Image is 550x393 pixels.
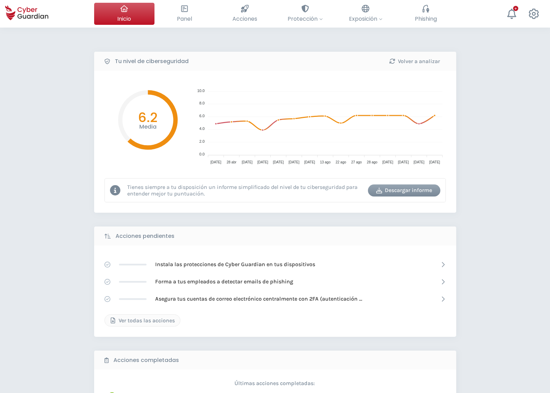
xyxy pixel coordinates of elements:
button: Acciones [215,3,275,25]
tspan: 27 ago [351,160,362,164]
tspan: [DATE] [382,160,393,164]
button: Ver todas las acciones [104,314,180,326]
tspan: [DATE] [304,160,315,164]
button: Volver a analizar [379,55,451,67]
tspan: 6.0 [199,114,204,118]
b: Tu nivel de ciberseguridad [115,57,189,65]
tspan: 13 ago [320,160,330,164]
div: Ver todas las acciones [110,316,175,325]
tspan: [DATE] [398,160,409,164]
p: Instala las protecciones de Cyber Guardian en tus dispositivos [155,261,315,268]
button: Phishing [396,3,456,25]
tspan: [DATE] [210,160,221,164]
tspan: [DATE] [429,160,440,164]
tspan: 28 abr [227,160,237,164]
span: Panel [177,14,192,23]
div: Descargar informe [373,186,435,194]
span: Inicio [117,14,131,23]
button: Protección [275,3,336,25]
tspan: [DATE] [413,160,424,164]
button: Panel [154,3,215,25]
tspan: [DATE] [257,160,268,164]
tspan: 4.0 [199,127,204,131]
p: Forma a tus empleados a detectar emails de phishing [155,278,293,285]
button: Inicio [94,3,154,25]
tspan: [DATE] [288,160,299,164]
button: Descargar informe [368,184,440,196]
tspan: 0.0 [199,152,204,156]
span: Protección [288,14,323,23]
tspan: 8.0 [199,101,204,105]
button: Exposición [336,3,396,25]
tspan: [DATE] [273,160,284,164]
p: Últimas acciones completadas: [234,380,393,387]
p: Asegura tus cuentas de correo electrónico centralmente con 2FA (autenticación de doble factor) [155,295,362,303]
tspan: 28 ago [367,160,377,164]
b: Acciones pendientes [116,232,174,240]
tspan: [DATE] [241,160,252,164]
div: Volver a analizar [384,57,446,65]
tspan: 10.0 [197,89,204,93]
span: Acciones [232,14,257,23]
span: Phishing [415,14,437,23]
p: Tienes siempre a tu disposición un informe simplificado del nivel de tu ciberseguridad para enten... [127,184,363,197]
b: Acciones completadas [113,356,179,364]
span: Exposición [349,14,382,23]
div: + [513,6,518,11]
tspan: 22 ago [336,160,346,164]
tspan: 2.0 [199,139,204,143]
